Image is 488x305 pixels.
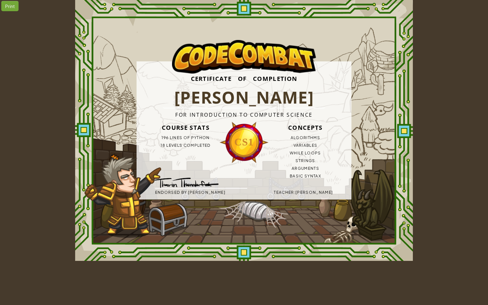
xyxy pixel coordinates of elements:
[137,70,351,87] h3: Certificate of Completion
[149,173,234,196] img: signature-knight.png
[259,149,351,157] li: While Loops
[84,155,161,238] img: pose-knight.png
[163,87,326,108] h1: [PERSON_NAME]
[166,143,210,148] span: levels completed
[259,157,351,165] li: Strings
[259,121,351,134] h3: Concepts
[161,143,165,148] span: 18
[219,134,269,151] h3: CS1
[219,121,269,164] img: medallion-cs1.png
[259,134,351,142] li: Algorithms
[259,172,351,180] li: Basic Syntax
[1,1,19,11] div: Print
[295,190,333,195] span: [PERSON_NAME]
[161,135,169,140] span: 196
[170,135,190,140] span: lines of
[175,111,187,118] span: For
[259,165,351,172] li: Arguments
[191,135,210,140] span: Python
[259,142,351,149] li: Variables
[190,111,313,118] span: Introduction to Computer Science
[274,190,294,195] span: Teacher
[294,190,295,195] span: :
[140,121,232,134] h3: Course Stats
[172,40,316,74] img: logo.png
